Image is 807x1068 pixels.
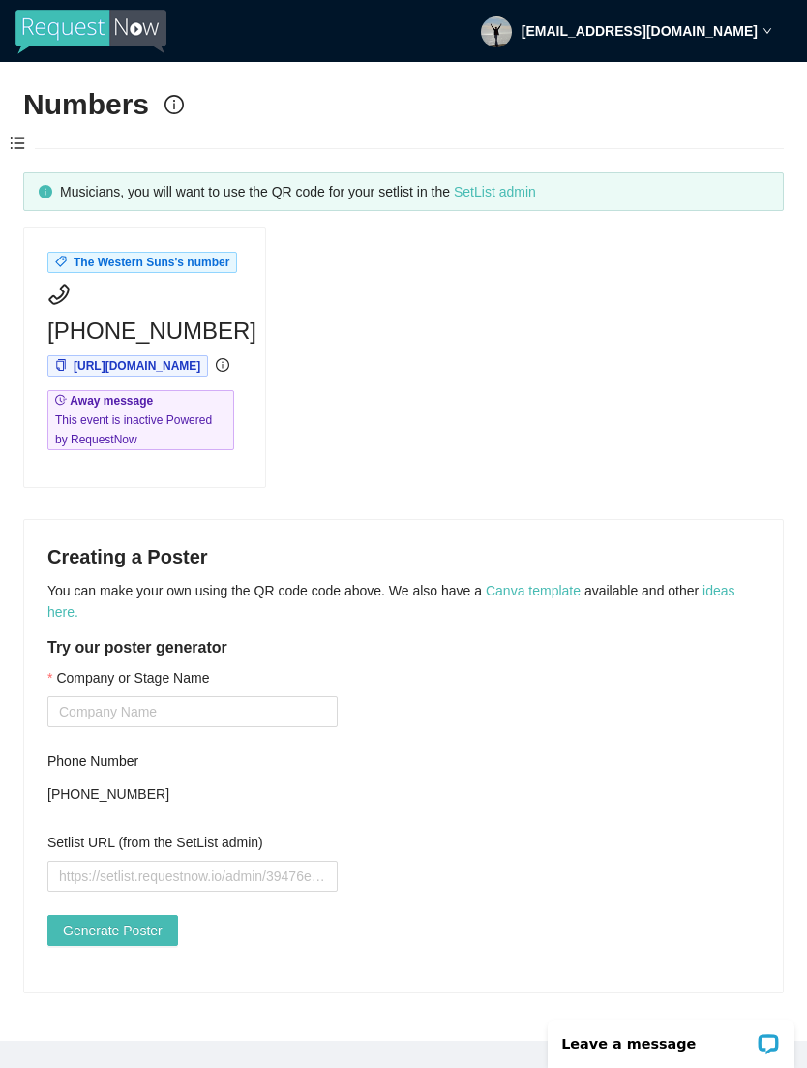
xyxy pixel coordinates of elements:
[47,667,209,688] label: Company or Stage Name
[47,580,760,623] p: You can make your own using the QR code code above. We also have a available and other
[15,10,166,54] img: RequestNow
[70,394,153,408] b: Away message
[47,779,338,809] div: [PHONE_NUMBER]
[47,313,256,350] span: [PHONE_NUMBER]
[47,283,71,306] span: phone
[535,1007,807,1068] iframe: LiveChat chat widget
[47,915,178,946] button: Generate Poster
[47,543,760,570] h4: Creating a Poster
[481,16,512,47] img: 4ecfebb34504181cbc197646e1c84b95
[47,832,263,853] label: Setlist URL (from the SetList admin)
[454,184,536,199] a: SetList admin
[74,256,229,269] span: The Western Suns's number
[47,750,338,772] div: Phone Number
[216,358,229,372] span: info-circle
[47,861,338,892] input: Setlist URL (from the SetList admin)
[164,95,184,114] span: info-circle
[55,411,226,449] span: This event is inactive Powered by RequestNow
[47,583,735,620] a: ideas here.
[762,26,772,36] span: down
[23,85,149,125] h2: Numbers
[63,920,163,941] span: Generate Poster
[55,394,67,406] span: field-time
[47,636,760,659] h5: Try our poster generator
[47,696,338,727] input: Company or Stage Name
[74,359,200,373] span: [URL][DOMAIN_NAME]
[60,181,768,202] div: Musicians, you will want to use the QR code for your setlist in the
[55,256,67,267] span: tag
[55,359,67,371] span: copy
[39,185,52,198] span: info-circle
[486,583,581,598] a: Canva template
[522,23,758,39] strong: [EMAIL_ADDRESS][DOMAIN_NAME]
